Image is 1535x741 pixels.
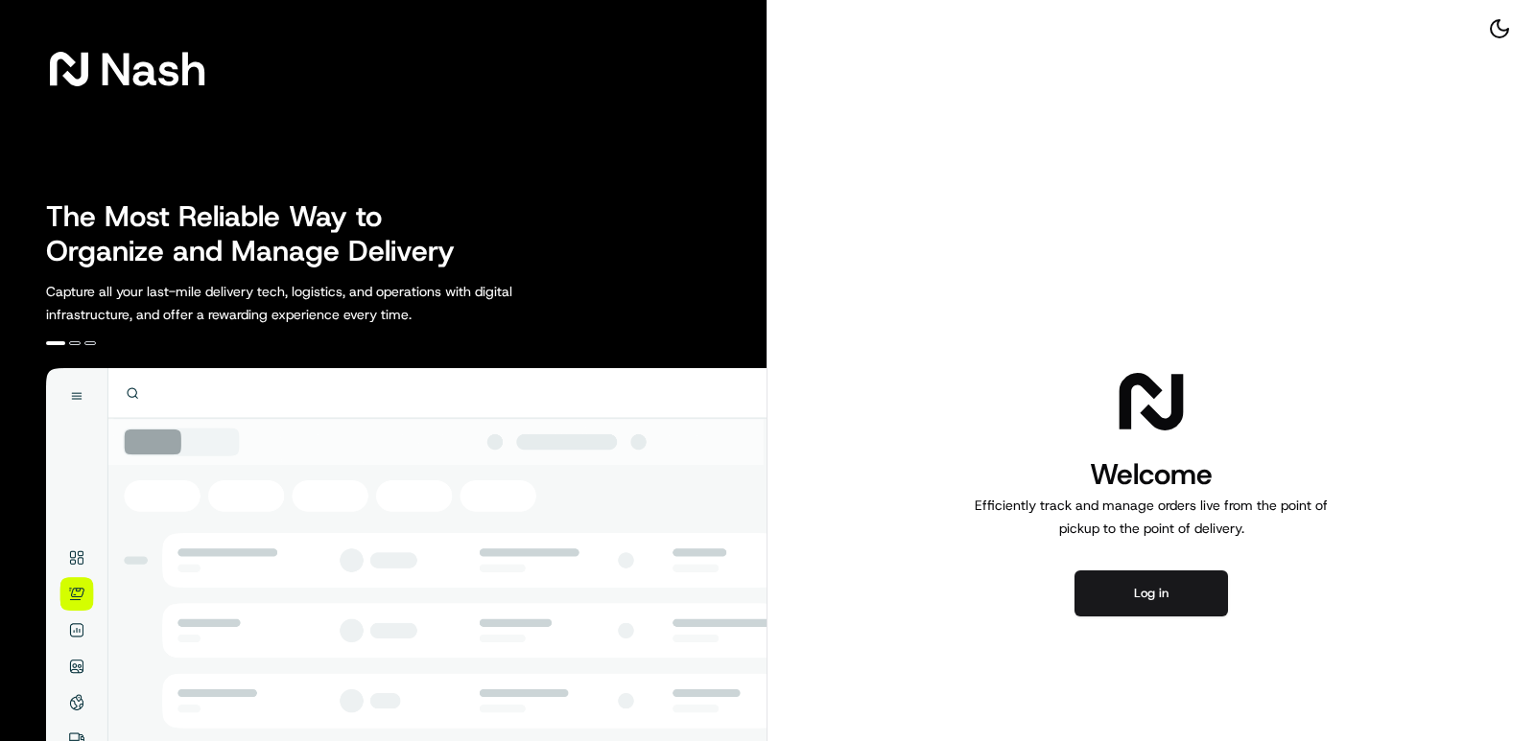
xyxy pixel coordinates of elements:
[967,455,1335,494] h1: Welcome
[967,494,1335,540] p: Efficiently track and manage orders live from the point of pickup to the point of delivery.
[1074,570,1228,616] button: Log in
[46,280,599,326] p: Capture all your last-mile delivery tech, logistics, and operations with digital infrastructure, ...
[100,50,206,88] span: Nash
[46,199,476,268] h2: The Most Reliable Way to Organize and Manage Delivery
